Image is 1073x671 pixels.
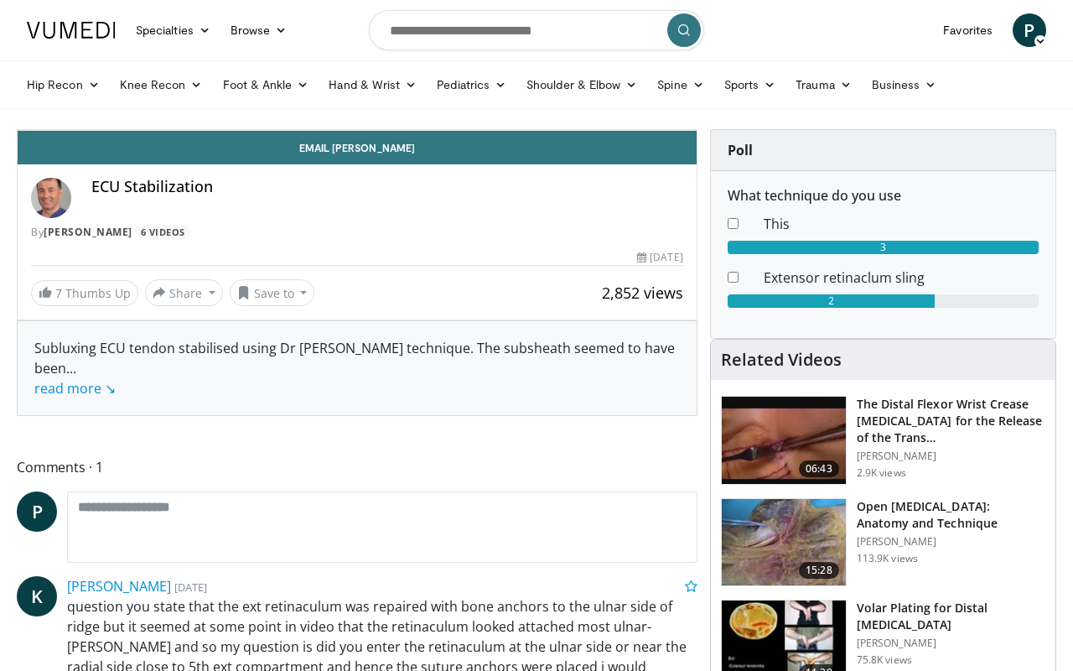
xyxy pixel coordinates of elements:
dd: Extensor retinaclum sling [751,268,1051,288]
h4: Related Videos [721,350,842,370]
a: Knee Recon [110,68,213,101]
h6: What technique do you use [728,188,1039,204]
div: By [31,225,683,240]
span: 7 [55,285,62,301]
button: Save to [230,279,315,306]
a: K [17,576,57,616]
video-js: Video Player [18,130,697,131]
a: Specialties [126,13,220,47]
strong: Poll [728,141,753,159]
div: [DATE] [637,250,682,265]
p: [PERSON_NAME] [857,535,1045,549]
a: P [1013,13,1046,47]
p: 2.9K views [857,466,906,480]
img: Avatar [31,178,71,218]
h3: Volar Plating for Distal [MEDICAL_DATA] [857,600,1045,633]
a: Favorites [933,13,1003,47]
a: Shoulder & Elbow [516,68,647,101]
img: VuMedi Logo [27,22,116,39]
div: 2 [728,294,936,308]
a: 6 Videos [135,225,190,239]
span: 15:28 [799,562,839,579]
a: [PERSON_NAME] [67,577,171,596]
a: 06:43 The Distal Flexor Wrist Crease [MEDICAL_DATA] for the Release of the Trans… [PERSON_NAME] 2... [721,396,1045,485]
a: Hip Recon [17,68,110,101]
a: read more ↘ [34,379,116,398]
div: Subluxing ECU tendon stabilised using Dr [PERSON_NAME] technique. The subsheath seemed to have been [34,338,680,398]
span: 2,852 views [602,283,683,303]
p: [PERSON_NAME] [857,637,1045,650]
h3: Open [MEDICAL_DATA]: Anatomy and Technique [857,498,1045,532]
button: Share [145,279,223,306]
span: ... [34,359,116,398]
a: Hand & Wrist [319,68,427,101]
input: Search topics, interventions [369,10,704,50]
small: [DATE] [174,580,207,595]
a: Business [862,68,947,101]
a: [PERSON_NAME] [44,225,132,239]
a: Browse [220,13,298,47]
a: Spine [647,68,713,101]
dd: This [751,214,1051,234]
a: Trauma [785,68,862,101]
a: Foot & Ankle [213,68,319,101]
p: 113.9K views [857,552,918,565]
a: P [17,492,57,532]
a: Sports [714,68,786,101]
p: 75.8K views [857,653,912,667]
a: Pediatrics [427,68,516,101]
span: Comments 1 [17,456,697,478]
h4: ECU Stabilization [91,178,683,196]
div: 3 [728,241,1039,254]
a: 15:28 Open [MEDICAL_DATA]: Anatomy and Technique [PERSON_NAME] 113.9K views [721,498,1045,587]
span: 06:43 [799,460,839,477]
a: 7 Thumbs Up [31,280,138,306]
img: Picture_5_3_3.png.150x105_q85_crop-smart_upscale.jpg [722,397,846,484]
img: Bindra_-_open_carpal_tunnel_2.png.150x105_q85_crop-smart_upscale.jpg [722,499,846,586]
a: Email [PERSON_NAME] [18,131,697,164]
p: [PERSON_NAME] [857,450,1045,463]
h3: The Distal Flexor Wrist Crease [MEDICAL_DATA] for the Release of the Trans… [857,396,1045,446]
